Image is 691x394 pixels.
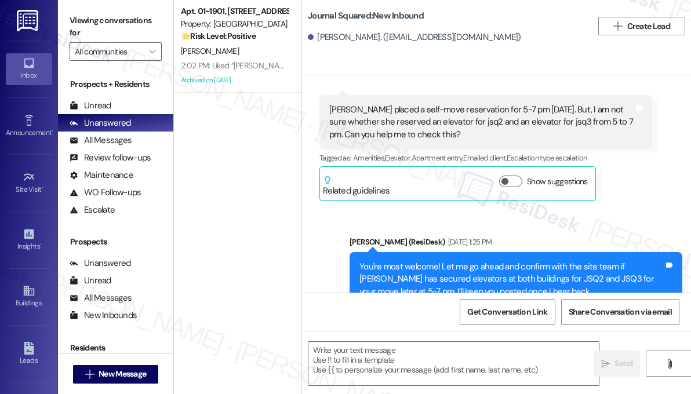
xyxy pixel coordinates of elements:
a: Buildings [6,281,52,312]
i:  [601,359,610,369]
div: Maintenance [70,169,133,181]
button: Get Conversation Link [460,299,555,325]
input: All communities [75,42,143,61]
i:  [85,370,94,379]
img: ResiDesk Logo [17,10,41,31]
label: Viewing conversations for [70,12,162,42]
div: Related guidelines [323,176,390,197]
div: Apt. 01~1901, [STREET_ADDRESS][GEOGRAPHIC_DATA][US_STATE][STREET_ADDRESS] [181,5,288,17]
div: Archived on [DATE] [180,73,289,87]
strong: 🌟 Risk Level: Positive [181,31,256,41]
button: Send [594,351,640,377]
div: Unanswered [70,257,131,269]
div: Unread [70,275,111,287]
span: [PERSON_NAME] [181,46,239,56]
button: New Message [73,365,159,384]
a: Site Visit • [6,167,52,199]
span: Send [614,357,632,370]
div: Property: [GEOGRAPHIC_DATA] [181,18,288,30]
i:  [613,21,622,31]
div: New Inbounds [70,309,137,322]
a: Insights • [6,224,52,256]
div: [PERSON_NAME] placed a self-move reservation for 5-7 pm [DATE]. But, I am not sure whether she re... [329,104,634,141]
div: Prospects + Residents [58,78,173,90]
span: Amenities , [353,153,385,163]
div: Residents [58,342,173,354]
div: [PERSON_NAME] (ResiDesk) [350,236,682,252]
div: Unanswered [70,117,131,129]
div: Unread [70,100,111,112]
span: New Message [99,368,146,380]
a: Leads [6,338,52,370]
div: Tagged as: [319,149,652,166]
span: • [52,127,53,135]
div: Review follow-ups [70,152,151,164]
span: Elevator , [385,153,411,163]
span: Apartment entry , [412,153,464,163]
i:  [665,359,674,369]
span: • [42,184,43,192]
b: Journal Squared: New Inbound [308,10,424,22]
span: Get Conversation Link [467,306,547,318]
div: All Messages [70,134,132,147]
span: Emailed client , [463,153,507,163]
div: Escalate [70,204,115,216]
div: [PERSON_NAME]. ([EMAIL_ADDRESS][DOMAIN_NAME]) [308,31,521,43]
i:  [149,47,155,56]
div: WO Follow-ups [70,187,141,199]
span: • [40,240,42,249]
button: Share Conversation via email [561,299,679,325]
div: [DATE] 1:25 PM [445,236,492,248]
label: Show suggestions [527,176,588,188]
div: All Messages [70,292,132,304]
span: Create Lead [627,20,670,32]
span: Escalation type escalation [507,153,587,163]
span: Share Conversation via email [569,306,672,318]
a: Inbox [6,53,52,85]
button: Create Lead [598,17,685,35]
div: You're most welcome! Let me go ahead and confirm with the site team if [PERSON_NAME] has secured ... [359,261,664,298]
div: Prospects [58,236,173,248]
